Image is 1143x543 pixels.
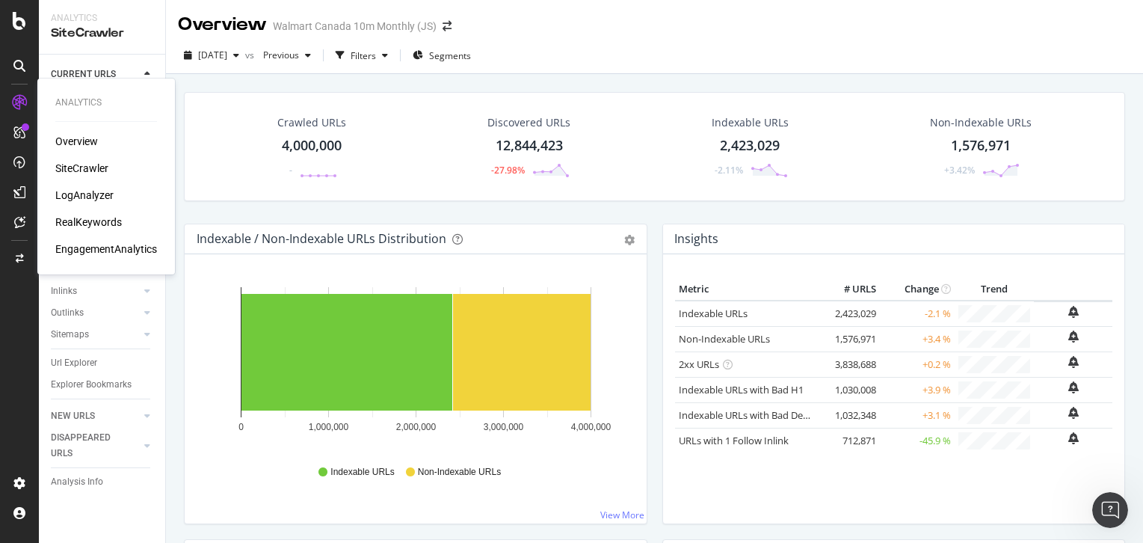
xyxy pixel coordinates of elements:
[51,67,116,82] div: CURRENT URLS
[1068,331,1079,343] div: bell-plus
[178,12,267,37] div: Overview
[679,383,804,396] a: Indexable URLs with Bad H1
[880,326,955,352] td: +3.4 %
[51,283,140,299] a: Inlinks
[715,164,743,177] div: -2.11%
[720,136,780,156] div: 2,423,029
[930,115,1032,130] div: Non-Indexable URLs
[396,422,437,432] text: 2,000,000
[289,164,292,177] div: -
[679,307,748,320] a: Indexable URLs
[880,377,955,402] td: +3.9 %
[429,49,471,62] span: Segments
[880,301,955,327] td: -2.1 %
[330,466,394,479] span: Indexable URLs
[880,428,955,453] td: -45.9 %
[55,96,157,109] div: Analytics
[571,422,611,432] text: 4,000,000
[51,430,140,461] a: DISAPPEARED URLS
[624,235,635,245] div: gear
[197,231,446,246] div: Indexable / Non-Indexable URLs Distribution
[1092,492,1128,528] iframe: Intercom live chat
[1068,381,1079,393] div: bell-plus
[51,355,155,371] a: Url Explorer
[1068,432,1079,444] div: bell-plus
[1068,306,1079,318] div: bell-plus
[679,332,770,346] a: Non-Indexable URLs
[55,215,122,230] a: RealKeywords
[674,229,718,249] h4: Insights
[257,49,299,61] span: Previous
[675,278,820,301] th: Metric
[496,136,563,156] div: 12,844,423
[820,352,880,377] td: 3,838,688
[820,428,880,453] td: 712,871
[820,377,880,402] td: 1,030,008
[487,115,570,130] div: Discovered URLs
[600,509,644,521] a: View More
[51,408,140,424] a: NEW URLS
[51,474,155,490] a: Analysis Info
[880,352,955,377] td: +0.2 %
[282,136,342,156] div: 4,000,000
[51,283,77,299] div: Inlinks
[197,278,635,452] svg: A chart.
[55,134,98,149] a: Overview
[955,278,1034,301] th: Trend
[257,43,317,67] button: Previous
[820,326,880,352] td: 1,576,971
[51,430,126,461] div: DISAPPEARED URLS
[820,278,880,301] th: # URLS
[880,278,955,301] th: Change
[309,422,349,432] text: 1,000,000
[820,402,880,428] td: 1,032,348
[443,21,452,31] div: arrow-right-arrow-left
[245,49,257,61] span: vs
[330,43,394,67] button: Filters
[55,242,157,257] a: EngagementAnalytics
[238,422,244,432] text: 0
[51,67,140,82] a: CURRENT URLS
[55,161,108,176] a: SiteCrawler
[1068,407,1079,419] div: bell-plus
[51,305,84,321] div: Outlinks
[351,49,376,62] div: Filters
[820,301,880,327] td: 2,423,029
[51,377,132,393] div: Explorer Bookmarks
[51,355,97,371] div: Url Explorer
[198,49,227,61] span: 2025 Aug. 1st
[679,434,789,447] a: URLs with 1 Follow Inlink
[51,25,153,42] div: SiteCrawler
[712,115,789,130] div: Indexable URLs
[484,422,524,432] text: 3,000,000
[880,402,955,428] td: +3.1 %
[277,115,346,130] div: Crawled URLs
[55,188,114,203] a: LogAnalyzer
[679,408,842,422] a: Indexable URLs with Bad Description
[51,474,103,490] div: Analysis Info
[273,19,437,34] div: Walmart Canada 10m Monthly (JS)
[407,43,477,67] button: Segments
[1068,356,1079,368] div: bell-plus
[679,358,719,371] a: 2xx URLs
[51,305,140,321] a: Outlinks
[951,136,1011,156] div: 1,576,971
[51,327,140,343] a: Sitemaps
[51,327,89,343] div: Sitemaps
[51,377,155,393] a: Explorer Bookmarks
[418,466,501,479] span: Non-Indexable URLs
[51,408,95,424] div: NEW URLS
[51,12,153,25] div: Analytics
[944,164,975,177] div: +3.42%
[491,164,525,177] div: -27.98%
[178,43,245,67] button: [DATE]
